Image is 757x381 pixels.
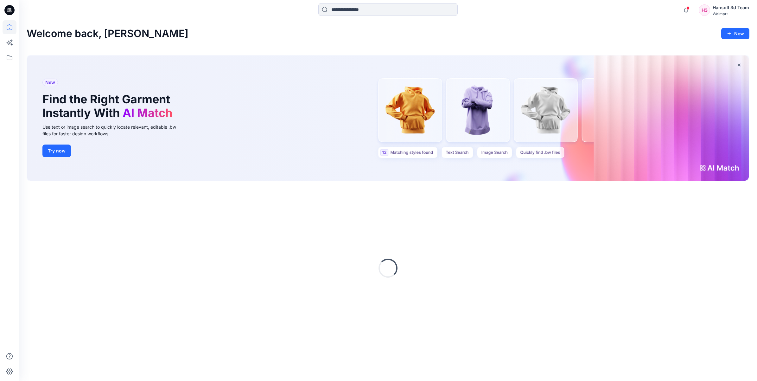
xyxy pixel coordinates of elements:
[42,124,185,137] div: Use text or image search to quickly locate relevant, editable .bw files for faster design workflows.
[721,28,749,39] button: New
[45,79,55,86] span: New
[42,93,175,120] h1: Find the Right Garment Instantly With
[699,4,710,16] div: H3
[713,4,749,11] div: Hansoll 3d Team
[123,106,172,120] span: AI Match
[27,28,188,40] h2: Welcome back, [PERSON_NAME]
[713,11,749,16] div: Walmart
[42,145,71,157] button: Try now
